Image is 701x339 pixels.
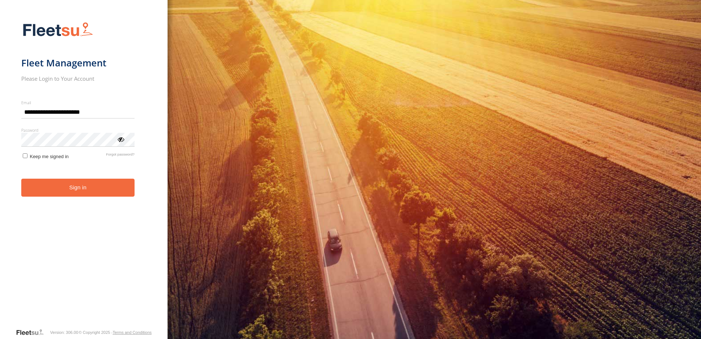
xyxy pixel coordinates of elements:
[16,329,49,336] a: Visit our Website
[21,57,135,69] h1: Fleet Management
[23,153,27,158] input: Keep me signed in
[21,127,135,133] label: Password
[79,330,152,335] div: © Copyright 2025 -
[117,135,124,143] div: ViewPassword
[21,18,146,328] form: main
[21,100,135,105] label: Email
[50,330,78,335] div: Version: 306.00
[21,75,135,82] h2: Please Login to Your Account
[106,152,135,159] a: Forgot password?
[21,179,135,197] button: Sign in
[30,154,69,159] span: Keep me signed in
[113,330,151,335] a: Terms and Conditions
[21,21,95,39] img: Fleetsu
